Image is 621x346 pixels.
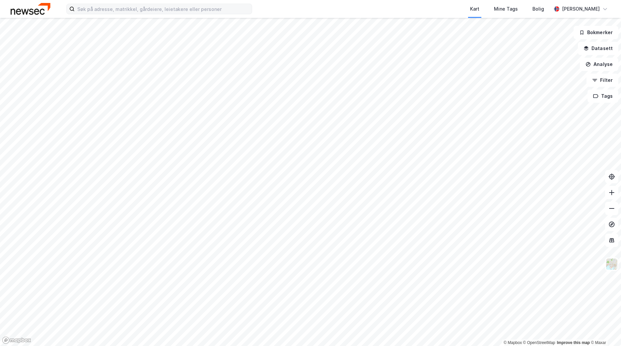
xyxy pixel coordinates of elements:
iframe: Chat Widget [588,314,621,346]
img: newsec-logo.f6e21ccffca1b3a03d2d.png [11,3,50,15]
div: Kart [470,5,479,13]
div: Bolig [532,5,544,13]
input: Søk på adresse, matrikkel, gårdeiere, leietakere eller personer [75,4,252,14]
div: [PERSON_NAME] [562,5,600,13]
div: Kontrollprogram for chat [588,314,621,346]
div: Mine Tags [494,5,518,13]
